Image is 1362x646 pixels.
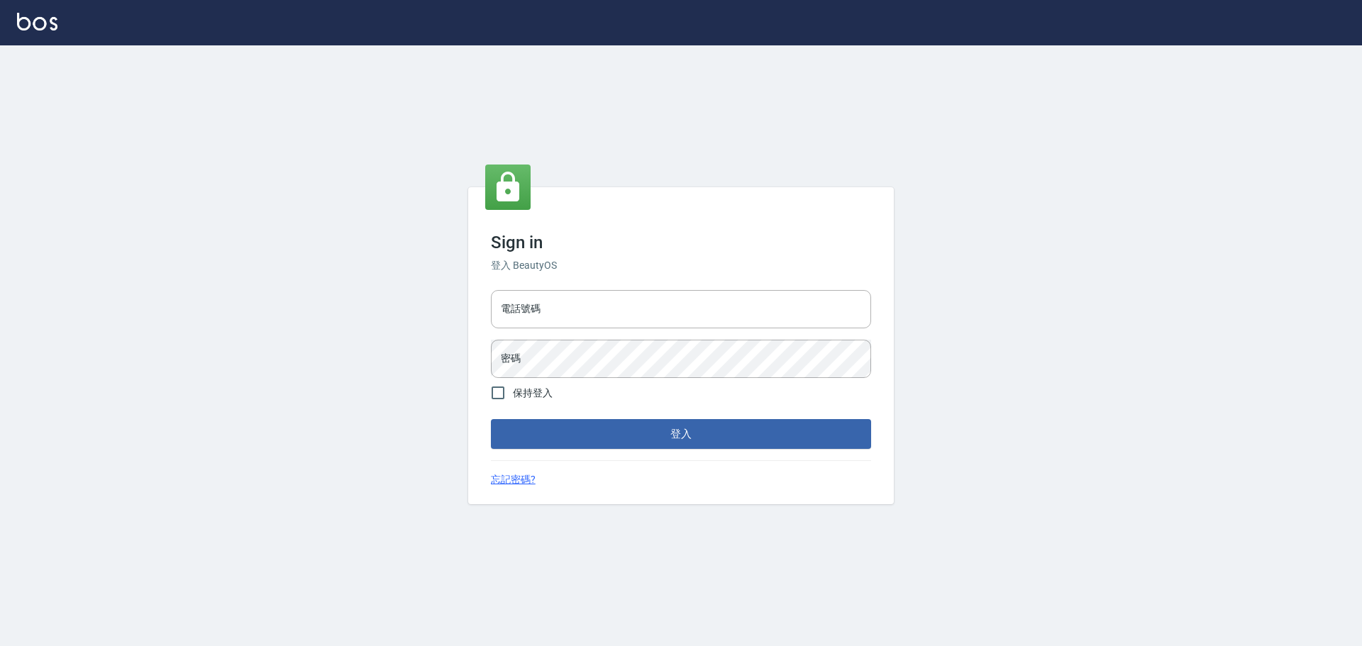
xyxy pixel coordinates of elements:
img: Logo [17,13,57,30]
span: 保持登入 [513,386,553,401]
button: 登入 [491,419,871,449]
h6: 登入 BeautyOS [491,258,871,273]
a: 忘記密碼? [491,472,536,487]
h3: Sign in [491,233,871,252]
